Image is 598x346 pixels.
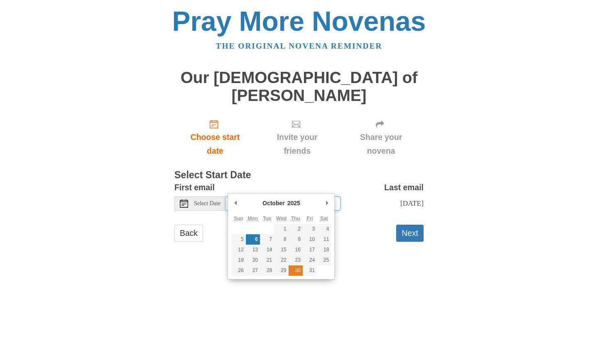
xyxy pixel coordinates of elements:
span: Choose start date [183,130,248,158]
span: Select Date [194,201,221,206]
button: 23 [289,255,303,265]
div: 2025 [286,197,301,209]
button: 22 [274,255,288,265]
div: October [261,197,286,209]
span: Share your novena [347,130,415,158]
button: Next Month [323,197,331,209]
button: 13 [246,245,260,255]
a: Pray More Novenas [172,6,426,37]
abbr: Monday [248,216,258,221]
button: 30 [289,265,303,276]
a: Back [174,225,203,242]
button: 16 [289,245,303,255]
button: 26 [231,265,245,276]
button: 21 [260,255,274,265]
button: 6 [246,234,260,245]
button: 8 [274,234,288,245]
a: Choose start date [174,113,256,162]
button: 18 [317,245,331,255]
abbr: Tuesday [263,216,271,221]
button: 27 [246,265,260,276]
abbr: Sunday [234,216,243,221]
div: Click "Next" to confirm your start date first. [338,113,424,162]
button: 14 [260,245,274,255]
button: 3 [303,224,317,234]
abbr: Thursday [291,216,300,221]
input: Use the arrow keys to pick a date [226,196,341,211]
button: 24 [303,255,317,265]
button: 25 [317,255,331,265]
abbr: Wednesday [276,216,287,221]
button: 2 [289,224,303,234]
label: Last email [384,181,424,194]
button: 11 [317,234,331,245]
button: 5 [231,234,245,245]
button: 4 [317,224,331,234]
button: 17 [303,245,317,255]
button: 19 [231,255,245,265]
button: 1 [274,224,288,234]
a: The original novena reminder [216,42,382,50]
button: 29 [274,265,288,276]
button: 28 [260,265,274,276]
h1: Our [DEMOGRAPHIC_DATA] of [PERSON_NAME] [174,69,424,104]
button: 20 [246,255,260,265]
div: Click "Next" to confirm your start date first. [256,113,338,162]
span: [DATE] [400,199,424,207]
button: 15 [274,245,288,255]
button: 31 [303,265,317,276]
button: 10 [303,234,317,245]
label: First email [174,181,215,194]
abbr: Saturday [320,216,328,221]
button: Next [396,225,424,242]
button: 12 [231,245,245,255]
abbr: Friday [306,216,313,221]
button: Previous Month [231,197,240,209]
button: 7 [260,234,274,245]
span: Invite your friends [264,130,330,158]
button: 9 [289,234,303,245]
h3: Select Start Date [174,170,424,181]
